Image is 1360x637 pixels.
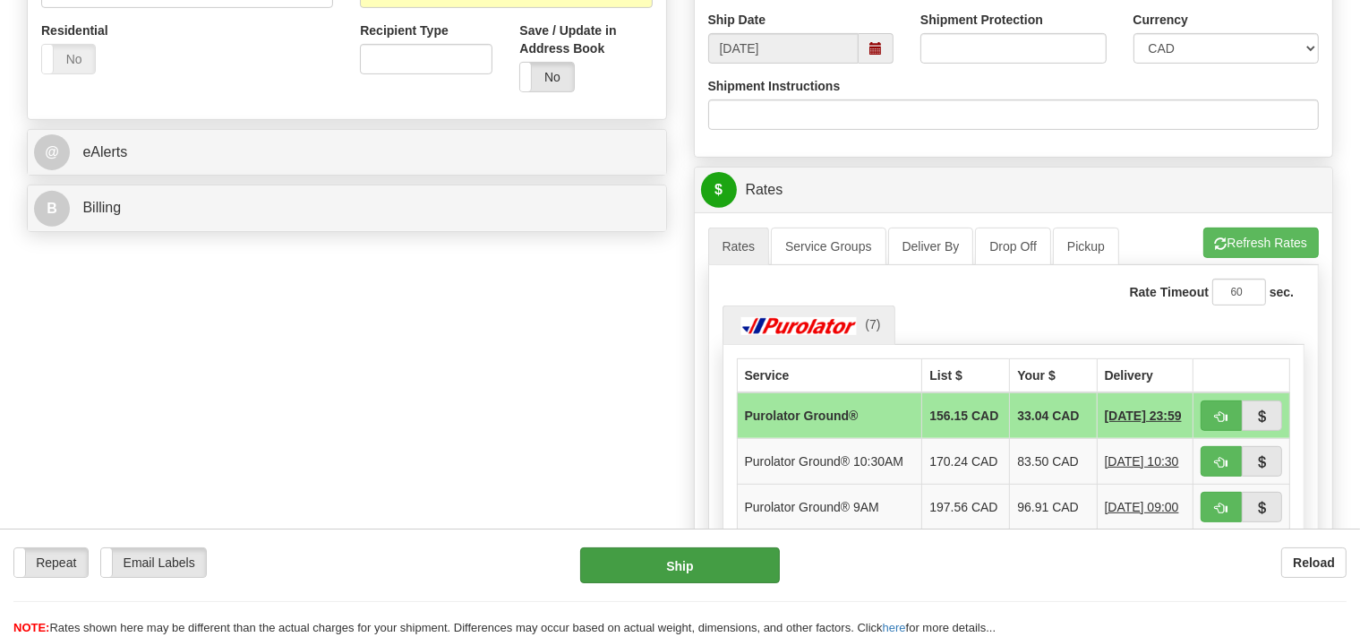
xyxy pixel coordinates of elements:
[1105,407,1182,425] span: 4 Days
[34,191,70,227] span: B
[737,438,922,484] td: Purolator Ground® 10:30AM
[1010,484,1097,529] td: 96.91 CAD
[922,358,1010,392] th: List $
[771,228,885,265] a: Service Groups
[920,11,1043,29] label: Shipment Protection
[975,228,1051,265] a: Drop Off
[82,200,121,215] span: Billing
[580,547,780,583] button: Ship
[1130,283,1209,301] label: Rate Timeout
[1105,452,1179,470] span: 4 Days
[883,621,906,634] a: here
[360,22,449,39] label: Recipient Type
[1281,547,1347,578] button: Reload
[922,392,1010,439] td: 156.15 CAD
[737,317,862,335] img: Purolator
[1203,228,1319,258] button: Refresh Rates
[34,190,660,227] a: B Billing
[1133,11,1188,29] label: Currency
[708,228,770,265] a: Rates
[1053,228,1119,265] a: Pickup
[708,11,766,29] label: Ship Date
[42,45,95,73] label: No
[737,484,922,529] td: Purolator Ground® 9AM
[708,77,841,95] label: Shipment Instructions
[922,438,1010,484] td: 170.24 CAD
[922,484,1010,529] td: 197.56 CAD
[1270,283,1294,301] label: sec.
[737,358,922,392] th: Service
[701,172,737,208] span: $
[888,228,974,265] a: Deliver By
[82,144,127,159] span: eAlerts
[13,621,49,634] span: NOTE:
[519,22,652,57] label: Save / Update in Address Book
[34,134,660,171] a: @ eAlerts
[34,134,70,170] span: @
[1293,555,1335,570] b: Reload
[1010,358,1097,392] th: Your $
[1010,392,1097,439] td: 33.04 CAD
[14,548,88,577] label: Repeat
[1105,498,1179,516] span: 4 Days
[865,317,880,331] span: (7)
[41,22,108,39] label: Residential
[1010,438,1097,484] td: 83.50 CAD
[701,172,1327,209] a: $Rates
[1097,358,1193,392] th: Delivery
[737,392,922,439] td: Purolator Ground®
[101,548,206,577] label: Email Labels
[520,63,573,91] label: No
